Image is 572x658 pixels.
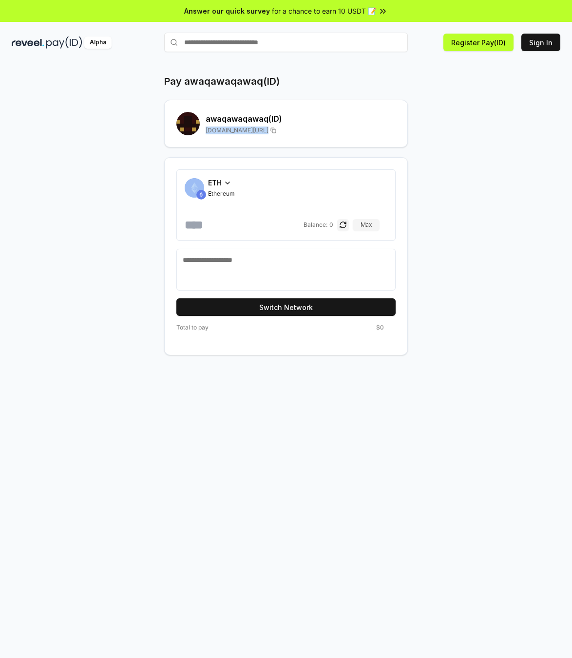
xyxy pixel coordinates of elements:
[521,34,560,51] button: Sign In
[164,74,280,88] h1: Pay awaqawaqawaq(ID)
[443,34,514,51] button: Register Pay(ID)
[176,298,396,316] button: Switch Network
[12,37,44,49] img: reveel_dark
[208,190,235,198] span: Ethereum
[353,219,380,231] button: Max
[176,324,209,331] span: Total to pay
[46,37,82,49] img: pay_id
[376,324,384,331] span: $0
[304,221,327,229] span: Balance:
[329,221,333,229] span: 0
[208,178,222,188] span: ETH
[184,6,270,16] span: Answer our quick survey
[206,113,396,125] h2: awaqawaqawaq (ID)
[206,127,268,134] span: [DOMAIN_NAME][URL]
[272,6,376,16] span: for a chance to earn 10 USDT 📝
[196,190,206,200] img: ETH.svg
[84,37,112,49] div: Alpha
